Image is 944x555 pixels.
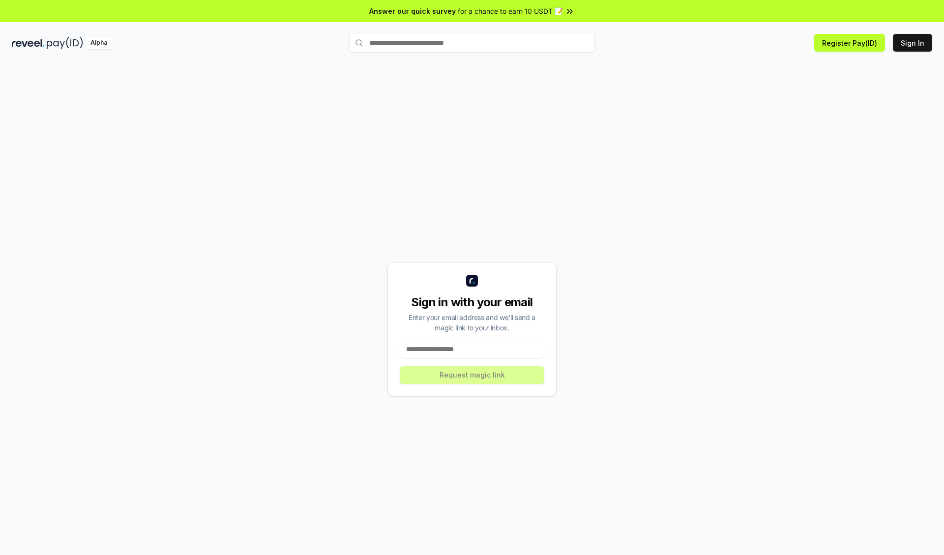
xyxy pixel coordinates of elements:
img: pay_id [47,37,83,49]
span: for a chance to earn 10 USDT 📝 [458,6,563,16]
div: Sign in with your email [400,294,544,310]
div: Alpha [85,37,113,49]
button: Sign In [893,34,932,52]
button: Register Pay(ID) [814,34,885,52]
img: logo_small [466,275,478,287]
div: Enter your email address and we’ll send a magic link to your inbox. [400,312,544,333]
img: reveel_dark [12,37,45,49]
span: Answer our quick survey [369,6,456,16]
